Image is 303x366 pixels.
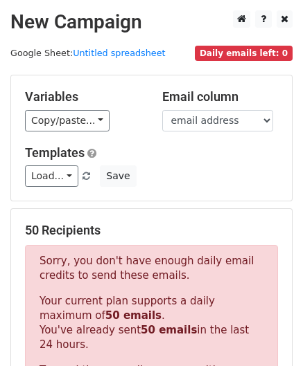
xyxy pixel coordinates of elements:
span: Daily emails left: 0 [195,46,293,61]
a: Untitled spreadsheet [73,48,165,58]
small: Google Sheet: [10,48,166,58]
strong: 50 emails [141,324,197,336]
a: Load... [25,165,78,187]
h5: Variables [25,89,141,104]
button: Save [100,165,136,187]
a: Daily emails left: 0 [195,48,293,58]
a: Templates [25,145,85,160]
strong: 50 emails [105,309,162,322]
p: Sorry, you don't have enough daily email credits to send these emails. [40,254,263,283]
h5: 50 Recipients [25,223,278,238]
p: Your current plan supports a daily maximum of . You've already sent in the last 24 hours. [40,294,263,352]
h2: New Campaign [10,10,293,34]
h5: Email column [162,89,279,104]
iframe: Chat Widget [234,300,303,366]
a: Copy/paste... [25,110,110,131]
